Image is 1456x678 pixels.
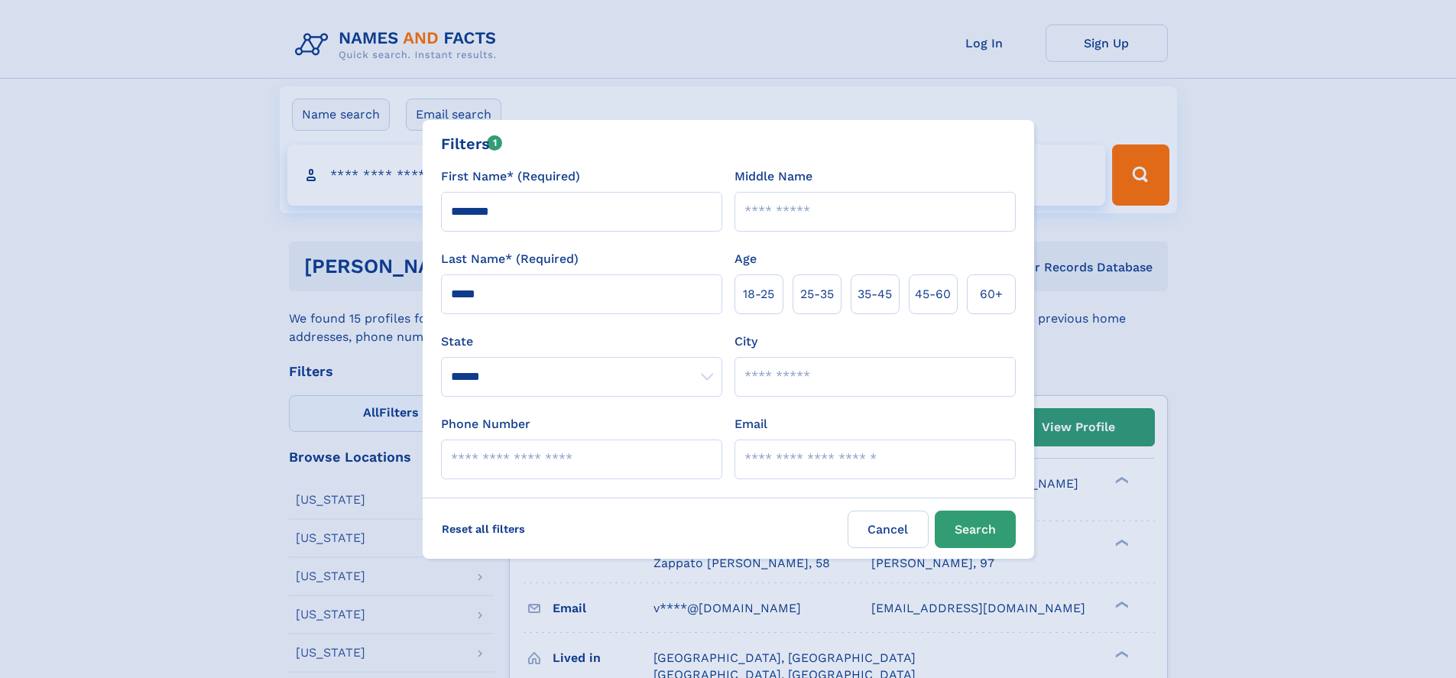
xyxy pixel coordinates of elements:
[858,285,892,303] span: 35‑45
[441,250,579,268] label: Last Name* (Required)
[743,285,774,303] span: 18‑25
[980,285,1003,303] span: 60+
[441,333,722,351] label: State
[441,415,530,433] label: Phone Number
[441,132,503,155] div: Filters
[800,285,834,303] span: 25‑35
[848,511,929,548] label: Cancel
[734,250,757,268] label: Age
[935,511,1016,548] button: Search
[441,167,580,186] label: First Name* (Required)
[734,415,767,433] label: Email
[734,167,812,186] label: Middle Name
[432,511,535,547] label: Reset all filters
[734,333,757,351] label: City
[915,285,951,303] span: 45‑60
